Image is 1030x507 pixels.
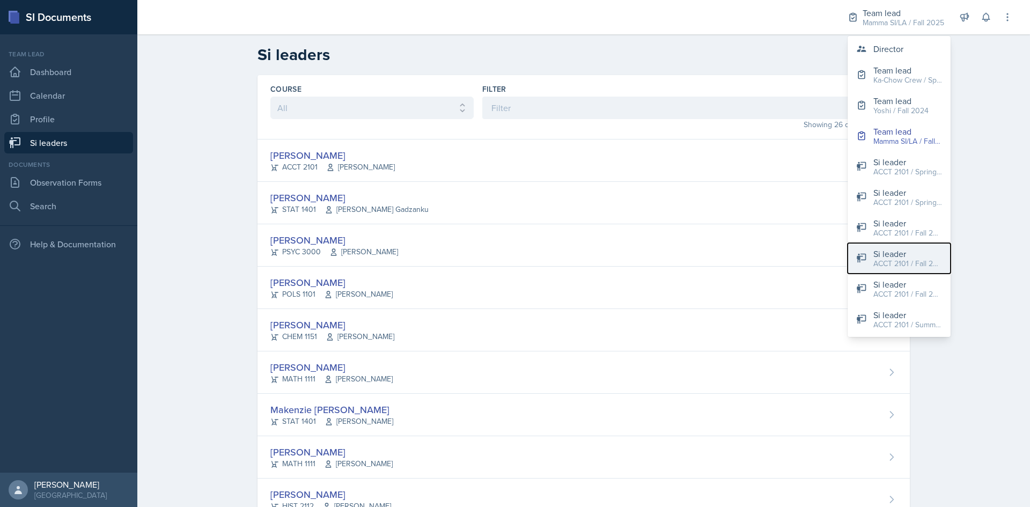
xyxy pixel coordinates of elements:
span: [PERSON_NAME] [329,246,398,258]
div: Showing 26 of 26 Si leaders [482,119,897,130]
button: Si leader ACCT 2101 / Fall 2024 [848,212,951,243]
div: ACCT 2101 / Fall 2025 [873,289,942,300]
input: Filter [482,97,897,119]
div: [GEOGRAPHIC_DATA] [34,490,107,501]
span: [PERSON_NAME] [326,331,394,342]
a: [PERSON_NAME] MATH 1111[PERSON_NAME] [257,351,910,394]
div: Director [873,42,903,55]
a: [PERSON_NAME] MATH 1111[PERSON_NAME] [257,436,910,479]
div: [PERSON_NAME] [270,360,393,374]
button: Director [848,38,951,60]
div: Ka-Chow Crew / Spring 2025 [873,75,942,86]
div: [PERSON_NAME] [270,148,395,163]
h2: Si leaders [257,45,910,64]
span: [PERSON_NAME] [324,289,393,300]
div: Team lead [873,64,942,77]
div: PSYC 3000 [270,246,398,258]
div: Yoshi / Fall 2024 [873,105,929,116]
span: [PERSON_NAME] [324,458,393,469]
button: Si leader ACCT 2101 / Fall 2025 [848,274,951,304]
a: Profile [4,108,133,130]
div: STAT 1401 [270,204,429,215]
a: Dashboard [4,61,133,83]
div: [PERSON_NAME] [270,487,391,502]
div: [PERSON_NAME] [270,275,393,290]
span: [PERSON_NAME] [325,416,393,427]
div: Team lead [4,49,133,59]
button: Si leader ACCT 2101 / Spring 2025 [848,182,951,212]
div: Team lead [863,6,944,19]
label: Course [270,84,301,94]
div: Documents [4,160,133,170]
button: Si leader ACCT 2101 / Summer 2024 [848,304,951,335]
div: ACCT 2101 / Summer 2024 [873,319,942,330]
div: [PERSON_NAME] [34,479,107,490]
div: [PERSON_NAME] [270,318,394,332]
div: ACCT 2101 / Spring 2025 [873,197,942,208]
div: MATH 1111 [270,458,393,469]
div: ACCT 2101 / Spring 2024 [873,166,942,178]
div: POLS 1101 [270,289,393,300]
div: [PERSON_NAME] [270,445,393,459]
div: Mamma SI/LA / Fall 2025 [873,136,942,147]
div: Si leader [873,278,942,291]
div: [PERSON_NAME] [270,190,429,205]
a: [PERSON_NAME] STAT 1401[PERSON_NAME] Gadzanku [257,182,910,224]
button: Si leader ACCT 2101 / Spring 2024 [848,151,951,182]
button: Si leader ACCT 2101 / Fall 2023 [848,243,951,274]
button: Team lead Ka-Chow Crew / Spring 2025 [848,60,951,90]
div: ACCT 2101 / Fall 2023 [873,258,942,269]
span: [PERSON_NAME] [326,161,395,173]
div: [PERSON_NAME] [270,233,398,247]
button: Team lead Yoshi / Fall 2024 [848,90,951,121]
div: Si leader [873,186,942,199]
span: [PERSON_NAME] [324,373,393,385]
a: [PERSON_NAME] CHEM 1151[PERSON_NAME] [257,309,910,351]
div: STAT 1401 [270,416,393,427]
a: Si leaders [4,132,133,153]
button: Team lead Mamma SI/LA / Fall 2025 [848,121,951,151]
a: Calendar [4,85,133,106]
div: Si leader [873,156,942,168]
div: Si leader [873,308,942,321]
label: Filter [482,84,506,94]
a: Observation Forms [4,172,133,193]
div: Si leader [873,247,942,260]
div: Makenzie [PERSON_NAME] [270,402,393,417]
div: ACCT 2101 [270,161,395,173]
div: ACCT 2101 / Fall 2024 [873,227,942,239]
div: Mamma SI/LA / Fall 2025 [863,17,944,28]
div: Team lead [873,94,929,107]
span: [PERSON_NAME] Gadzanku [325,204,429,215]
div: MATH 1111 [270,373,393,385]
a: [PERSON_NAME] ACCT 2101[PERSON_NAME] [257,139,910,182]
a: Search [4,195,133,217]
div: Help & Documentation [4,233,133,255]
a: [PERSON_NAME] POLS 1101[PERSON_NAME] [257,267,910,309]
div: CHEM 1151 [270,331,394,342]
div: Si leader [873,217,942,230]
a: [PERSON_NAME] PSYC 3000[PERSON_NAME] [257,224,910,267]
a: Makenzie [PERSON_NAME] STAT 1401[PERSON_NAME] [257,394,910,436]
div: Team lead [873,125,942,138]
